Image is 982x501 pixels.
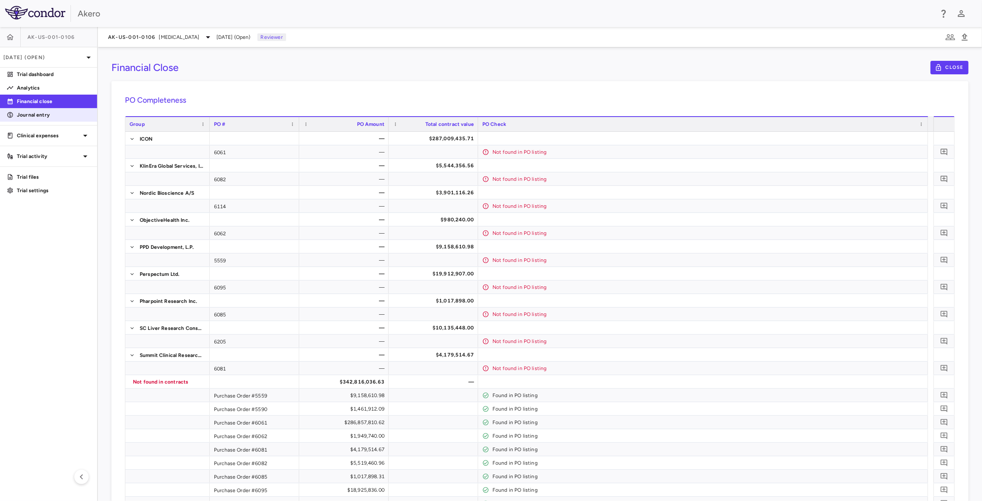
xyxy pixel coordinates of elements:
[939,417,950,428] button: Add comment
[307,389,384,402] div: $9,158,610.98
[307,321,384,335] div: —
[307,348,384,362] div: —
[492,335,924,348] div: Not found in PO listing
[940,202,948,210] svg: Add comment
[210,335,299,348] div: 6205
[111,61,179,74] h3: Financial Close
[307,402,384,416] div: $1,461,912.09
[307,429,384,443] div: $1,949,740.00
[492,443,924,456] div: Found in PO listing
[492,416,924,429] div: Found in PO listing
[108,34,156,41] span: AK-US-001-0106
[307,145,384,159] div: —
[939,200,950,212] button: Add comment
[130,121,145,127] span: Group
[940,148,948,156] svg: Add comment
[210,389,299,402] div: Purchase Order #5559
[492,362,924,375] div: Not found in PO listing
[307,132,384,145] div: —
[396,240,474,253] div: $9,158,610.98
[940,459,948,467] svg: Add comment
[357,121,384,127] span: PO Amount
[940,229,948,237] svg: Add comment
[940,310,948,318] svg: Add comment
[17,111,90,119] p: Journal entry
[425,121,474,127] span: Total contract value
[307,335,384,348] div: —
[133,375,206,389] div: Not found in contracts
[492,402,924,416] div: Found in PO listing
[492,253,924,267] div: Not found in PO listing
[396,159,474,172] div: $5,544,356.56
[210,362,299,375] div: 6081
[125,95,955,106] h6: PO Completeness
[396,267,474,280] div: $19,912,907.00
[210,308,299,321] div: 6085
[939,335,950,347] button: Add comment
[17,84,90,92] p: Analytics
[210,416,299,429] div: Purchase Order #6061
[939,146,950,158] button: Add comment
[939,403,950,414] button: Add comment
[140,240,194,254] span: PPD Development, L.P.
[257,33,286,41] p: Reviewer
[307,483,384,497] div: $18,925,836.00
[210,199,299,212] div: 6114
[307,362,384,375] div: —
[307,213,384,226] div: —
[492,389,924,402] div: Found in PO listing
[140,132,153,146] span: ICON
[396,186,474,199] div: $3,901,116.26
[17,173,90,181] p: Trial files
[210,429,299,442] div: Purchase Order #6062
[210,443,299,456] div: Purchase Order #6081
[940,486,948,494] svg: Add comment
[307,308,384,321] div: —
[492,308,924,321] div: Not found in PO listing
[78,7,933,20] div: Akero
[307,172,384,186] div: —
[210,402,299,415] div: Purchase Order #5590
[210,172,299,185] div: 6082
[940,472,948,480] svg: Add comment
[210,470,299,483] div: Purchase Order #6085
[210,280,299,294] div: 6095
[396,213,474,226] div: $980,240.00
[140,294,197,308] span: Pharpoint Research Inc.
[492,199,924,213] div: Not found in PO listing
[140,321,205,335] span: SC Liver Research Consortium LLC
[492,226,924,240] div: Not found in PO listing
[307,267,384,280] div: —
[307,253,384,267] div: —
[307,199,384,213] div: —
[307,375,384,389] div: $342,816,036.63
[939,471,950,482] button: Add comment
[210,456,299,469] div: Purchase Order #6082
[940,391,948,399] svg: Add comment
[17,187,90,194] p: Trial settings
[307,186,384,199] div: —
[5,6,65,19] img: logo-full-BYUhSk78.svg
[210,483,299,496] div: Purchase Order #6095
[17,98,90,105] p: Financial close
[939,227,950,239] button: Add comment
[492,483,924,497] div: Found in PO listing
[940,256,948,264] svg: Add comment
[307,159,384,172] div: —
[940,432,948,440] svg: Add comment
[939,254,950,266] button: Add comment
[307,240,384,253] div: —
[17,152,80,160] p: Trial activity
[210,145,299,158] div: 6061
[214,121,226,127] span: PO #
[939,444,950,455] button: Add comment
[939,281,950,293] button: Add comment
[939,430,950,441] button: Add comment
[939,362,950,374] button: Add comment
[307,294,384,308] div: —
[396,294,474,308] div: $1,017,898.00
[307,226,384,240] div: —
[396,375,474,389] div: —
[307,443,384,456] div: $4,179,514.67
[939,389,950,401] button: Add comment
